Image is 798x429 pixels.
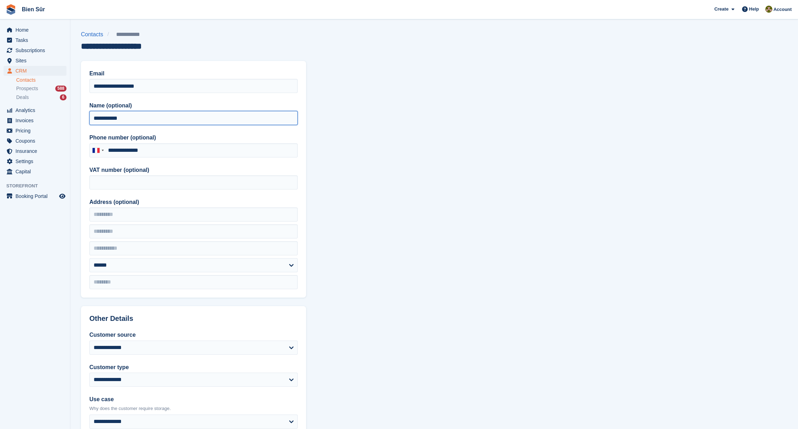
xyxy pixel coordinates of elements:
[19,4,48,15] a: Bien Sûr
[4,146,66,156] a: menu
[714,6,728,13] span: Create
[4,116,66,125] a: menu
[15,126,58,136] span: Pricing
[16,94,66,101] a: Deals 6
[15,66,58,76] span: CRM
[89,395,298,404] label: Use case
[15,35,58,45] span: Tasks
[773,6,792,13] span: Account
[4,105,66,115] a: menu
[89,331,298,339] label: Customer source
[765,6,772,13] img: Matthieu Burnand
[90,144,106,157] div: France: +33
[15,191,58,201] span: Booking Portal
[15,56,58,66] span: Sites
[89,405,298,412] p: Why does the customer require storage.
[16,85,66,92] a: Prospects 588
[15,105,58,115] span: Analytics
[4,156,66,166] a: menu
[15,156,58,166] span: Settings
[60,94,66,100] div: 6
[16,85,38,92] span: Prospects
[749,6,759,13] span: Help
[81,30,107,39] a: Contacts
[15,25,58,35] span: Home
[4,136,66,146] a: menu
[4,35,66,45] a: menu
[4,66,66,76] a: menu
[4,167,66,176] a: menu
[89,363,298,372] label: Customer type
[81,30,157,39] nav: breadcrumbs
[4,45,66,55] a: menu
[4,56,66,66] a: menu
[55,86,66,92] div: 588
[89,198,298,206] label: Address (optional)
[15,116,58,125] span: Invoices
[4,191,66,201] a: menu
[15,146,58,156] span: Insurance
[15,167,58,176] span: Capital
[15,136,58,146] span: Coupons
[89,101,298,110] label: Name (optional)
[89,315,298,323] h2: Other Details
[4,126,66,136] a: menu
[4,25,66,35] a: menu
[89,133,298,142] label: Phone number (optional)
[58,192,66,200] a: Preview store
[6,182,70,189] span: Storefront
[89,166,298,174] label: VAT number (optional)
[6,4,16,15] img: stora-icon-8386f47178a22dfd0bd8f6a31ec36ba5ce8667c1dd55bd0f319d3a0aa187defe.svg
[16,94,29,101] span: Deals
[15,45,58,55] span: Subscriptions
[16,77,66,83] a: Contacts
[89,69,298,78] label: Email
